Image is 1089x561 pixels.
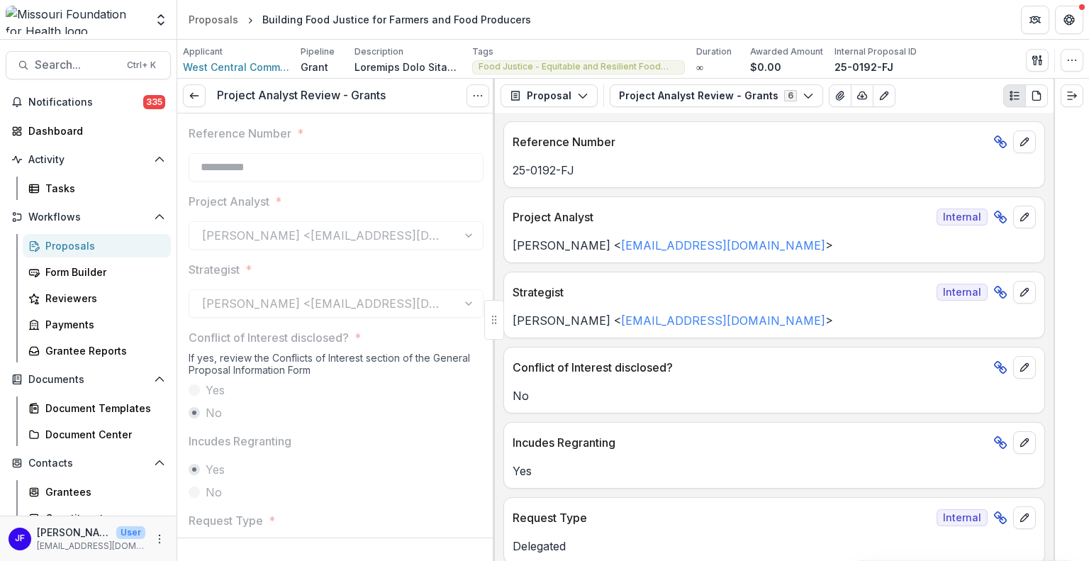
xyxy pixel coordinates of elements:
span: Yes [206,461,225,478]
span: Workflows [28,211,148,223]
button: Get Help [1055,6,1083,34]
span: Notifications [28,96,143,109]
p: No [513,387,1036,404]
button: edit [1013,130,1036,153]
button: Options [467,84,489,107]
a: Proposals [23,234,171,257]
p: [PERSON_NAME] < > [513,312,1036,329]
span: No [206,484,222,501]
a: Grantee Reports [23,339,171,362]
button: Search... [6,51,171,79]
div: Ctrl + K [124,57,159,73]
button: Proposal [501,84,598,107]
button: Open Workflows [6,206,171,228]
button: Open Documents [6,368,171,391]
p: Pipeline [301,45,335,58]
h3: Project Analyst Review - Grants [217,89,386,102]
a: Dashboard [6,119,171,143]
div: Building Food Justice for Farmers and Food Producers [262,12,531,27]
a: Document Center [23,423,171,446]
p: Loremips Dolo Sitamet con Adipisc eli Sedd Eiusmodte in u laboreetd magnaaliqu eni ad Min Veniam ... [354,60,461,74]
a: Constituents [23,506,171,530]
p: Project Analyst [513,209,931,226]
p: Applicant [183,45,223,58]
p: Project Analyst [189,193,269,210]
span: 335 [143,95,165,109]
button: Edit as form [873,84,895,107]
p: Conflict of Interest disclosed? [189,329,349,346]
span: Documents [28,374,148,386]
span: Yes [206,382,225,399]
div: Reviewers [45,291,160,306]
button: edit [1013,281,1036,304]
p: Grant [301,60,328,74]
span: Search... [35,58,118,72]
p: Internal Proposal ID [834,45,917,58]
button: Expand right [1061,84,1083,107]
div: Tasks [45,181,160,196]
a: Proposals [183,9,244,30]
button: Partners [1021,6,1049,34]
div: Proposals [45,238,160,253]
button: Open entity switcher [151,6,171,34]
button: Plaintext view [1003,84,1026,107]
span: Internal [937,509,988,526]
span: Internal [937,209,988,226]
a: [EMAIL_ADDRESS][DOMAIN_NAME] [621,238,825,252]
p: Awarded Amount [750,45,823,58]
p: Strategist [189,261,240,278]
p: Tags [472,45,493,58]
span: Contacts [28,457,148,470]
p: Duration [696,45,732,58]
p: 25-0192-FJ [834,60,893,74]
p: Reference Number [513,133,988,150]
button: Open Contacts [6,452,171,474]
button: edit [1013,431,1036,454]
a: [EMAIL_ADDRESS][DOMAIN_NAME] [621,313,825,328]
button: Project Analyst Review - Grants6 [610,84,823,107]
p: ∞ [696,60,703,74]
p: Request Type [189,512,263,529]
a: Document Templates [23,396,171,420]
p: Incudes Regranting [513,434,988,451]
span: Internal [937,284,988,301]
div: Proposals [189,12,238,27]
div: Constituents [45,511,160,526]
p: $0.00 [750,60,781,74]
p: Conflict of Interest disclosed? [513,359,988,376]
a: Grantees [23,480,171,504]
div: If yes, review the Conflicts of Interest section of the General Proposal Information Form [189,352,484,382]
div: Document Templates [45,401,160,416]
p: Incudes Regranting [189,433,291,450]
button: Notifications335 [6,91,171,113]
p: Request Type [513,509,931,526]
nav: breadcrumb [183,9,537,30]
button: More [151,531,168,548]
p: Reference Number [189,125,291,142]
p: Strategist [513,284,931,301]
div: Form Builder [45,265,160,279]
span: No [206,404,222,421]
button: edit [1013,206,1036,228]
div: Payments [45,317,160,332]
a: Form Builder [23,260,171,284]
img: Missouri Foundation for Health logo [6,6,145,34]
div: Grantees [45,484,160,499]
p: 25-0192-FJ [513,162,1036,179]
p: Yes [513,462,1036,479]
button: View Attached Files [829,84,851,107]
p: User [116,526,145,539]
a: Payments [23,313,171,336]
p: [PERSON_NAME] [37,525,111,540]
div: Grantee Reports [45,343,160,358]
p: [PERSON_NAME] < > [513,237,1036,254]
div: Dashboard [28,123,160,138]
button: edit [1013,506,1036,529]
div: Document Center [45,427,160,442]
p: Delegated [513,538,1036,555]
p: Description [354,45,403,58]
a: West Central Community Development Corporation [183,60,289,74]
div: Jean Freeman-Crawford [15,534,25,543]
button: PDF view [1025,84,1048,107]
